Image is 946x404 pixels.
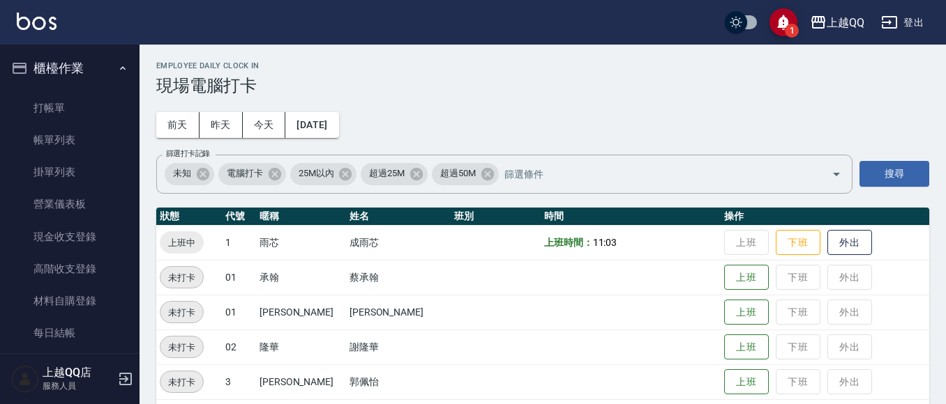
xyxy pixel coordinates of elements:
[721,208,929,226] th: 操作
[361,166,413,180] span: 超過25M
[200,112,243,138] button: 昨天
[290,163,357,185] div: 25M以內
[827,230,872,256] button: 外出
[451,208,541,226] th: 班別
[160,340,203,355] span: 未打卡
[769,8,797,36] button: save
[222,225,256,260] td: 1
[346,295,451,329] td: [PERSON_NAME]
[6,188,134,220] a: 營業儀表板
[160,305,203,320] span: 未打卡
[160,375,203,389] span: 未打卡
[166,148,210,159] label: 篩選打卡記錄
[544,237,593,248] b: 上班時間：
[724,300,769,325] button: 上班
[876,10,929,36] button: 登出
[222,295,256,329] td: 01
[285,112,338,138] button: [DATE]
[6,350,134,382] a: 排班表
[432,163,499,185] div: 超過50M
[859,161,929,187] button: 搜尋
[43,366,114,380] h5: 上越QQ店
[256,208,346,226] th: 暱稱
[776,230,820,256] button: 下班
[593,237,617,248] span: 11:03
[160,235,204,250] span: 上班中
[724,334,769,360] button: 上班
[6,253,134,285] a: 高階收支登錄
[346,260,451,295] td: 蔡承翰
[827,14,864,31] div: 上越QQ
[6,124,134,156] a: 帳單列表
[165,163,214,185] div: 未知
[785,24,799,38] span: 1
[825,163,848,185] button: Open
[432,166,484,180] span: 超過50M
[804,8,870,37] button: 上越QQ
[346,225,451,260] td: 成雨芯
[43,380,114,392] p: 服務人員
[256,260,346,295] td: 承翰
[243,112,286,138] button: 今天
[165,166,200,180] span: 未知
[541,208,721,226] th: 時間
[6,92,134,124] a: 打帳單
[222,260,256,295] td: 01
[6,50,134,86] button: 櫃檯作業
[218,163,286,185] div: 電腦打卡
[160,270,203,285] span: 未打卡
[6,221,134,253] a: 現金收支登錄
[6,285,134,317] a: 材料自購登錄
[361,163,428,185] div: 超過25M
[156,112,200,138] button: 前天
[346,329,451,364] td: 謝隆華
[256,329,346,364] td: 隆華
[222,364,256,399] td: 3
[346,364,451,399] td: 郭佩怡
[17,13,57,30] img: Logo
[256,364,346,399] td: [PERSON_NAME]
[290,166,343,180] span: 25M以內
[6,156,134,188] a: 掛單列表
[11,365,39,393] img: Person
[256,225,346,260] td: 雨芯
[218,166,271,180] span: 電腦打卡
[222,208,256,226] th: 代號
[156,61,929,70] h2: Employee Daily Clock In
[501,162,807,186] input: 篩選條件
[156,208,222,226] th: 狀態
[6,317,134,349] a: 每日結帳
[724,265,769,290] button: 上班
[346,208,451,226] th: 姓名
[222,329,256,364] td: 02
[156,76,929,95] h3: 現場電腦打卡
[256,295,346,329] td: [PERSON_NAME]
[724,369,769,395] button: 上班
